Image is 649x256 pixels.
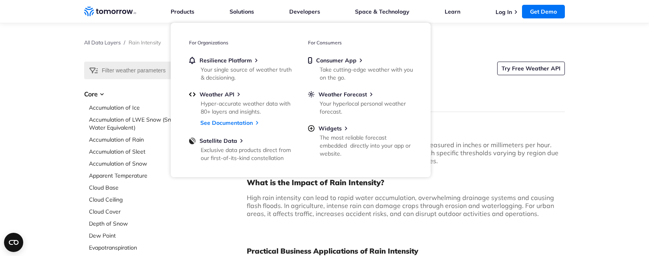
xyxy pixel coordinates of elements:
[4,233,23,252] button: Open CMP widget
[89,208,196,216] a: Cloud Cover
[289,8,320,15] a: Developers
[189,137,293,160] a: Satellite DataExclusive data products direct from our first-of-its-kind constellation
[308,57,412,80] a: Consumer AppTake cutting-edge weather with you on the go.
[201,100,294,116] div: Hyper-accurate weather data with 80+ layers and insights.
[171,8,194,15] a: Products
[189,57,293,80] a: Resilience PlatformYour single source of weather truth & decisioning.
[320,66,413,82] div: Take cutting-edge weather with you on the go.
[89,196,196,204] a: Cloud Ceiling
[308,40,412,46] h3: For Consumers
[84,39,121,46] a: All Data Layers
[89,116,196,132] a: Accumulation of LWE Snow (Snow Water Equivalent)
[89,160,196,168] a: Accumulation of Snow
[189,91,196,98] img: api.svg
[320,100,413,116] div: Your hyperlocal personal weather forecast.
[247,246,565,256] h2: Practical Business Applications of Rain Intensity
[230,8,254,15] a: Solutions
[201,66,294,82] div: Your single source of weather truth & decisioning.
[308,91,412,114] a: Weather ForecastYour hyperlocal personal weather forecast.
[89,220,196,228] a: Depth of Snow
[308,125,314,132] img: plus-circle.svg
[84,62,196,79] input: Filter weather parameters
[89,244,196,252] a: Evapotranspiration
[445,8,460,15] a: Learn
[308,91,314,98] img: sun.svg
[189,40,293,46] h3: For Organizations
[89,136,196,144] a: Accumulation of Rain
[124,39,125,46] span: /
[200,57,252,64] span: Resilience Platform
[189,91,293,114] a: Weather APIHyper-accurate weather data with 80+ layers and insights.
[318,91,367,98] span: Weather Forecast
[497,62,565,75] a: Try Free Weather API
[89,104,196,112] a: Accumulation of Ice
[200,137,237,144] span: Satellite Data
[316,57,357,64] span: Consumer App
[89,232,196,240] a: Dew Point
[89,148,196,156] a: Accumulation of Sleet
[201,146,294,162] div: Exclusive data products direct from our first-of-its-kind constellation
[522,5,565,18] a: Get Demo
[320,134,413,158] div: The most reliable forecast embedded directly into your app or website.
[308,57,312,64] img: mobile.svg
[200,119,253,126] a: See Documentation
[496,8,512,16] a: Log In
[89,184,196,192] a: Cloud Base
[129,39,161,46] span: Rain Intensity
[89,172,196,180] a: Apparent Temperature
[189,57,196,64] img: bell.svg
[84,6,136,18] a: Home link
[189,137,196,144] img: satellite-data-menu.png
[247,194,554,218] span: High rain intensity can lead to rapid water accumulation, overwhelming drainage systems and causi...
[200,91,234,98] span: Weather API
[84,89,196,99] h3: Core
[318,125,342,132] span: Widgets
[247,178,565,187] h3: What is the Impact of Rain Intensity?
[355,8,409,15] a: Space & Technology
[308,125,412,156] a: WidgetsThe most reliable forecast embedded directly into your app or website.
